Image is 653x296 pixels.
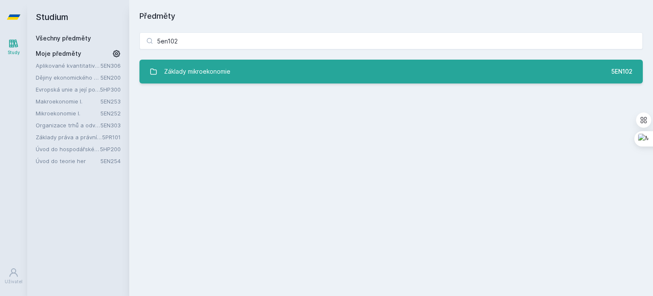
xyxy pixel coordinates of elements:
[36,109,100,118] a: Mikroekonomie I.
[36,61,100,70] a: Aplikované kvantitativní metody I
[2,34,26,60] a: Study
[164,63,230,80] div: Základy mikroekonomie
[100,146,121,152] a: 5HP200
[36,157,100,165] a: Úvod do teorie her
[139,32,643,49] input: Název nebo ident předmětu…
[36,133,102,141] a: Základy práva a právní nauky
[100,74,121,81] a: 5EN200
[100,86,121,93] a: 5HP300
[36,49,81,58] span: Moje předměty
[36,34,91,42] a: Všechny předměty
[611,67,633,76] div: 5EN102
[5,279,23,285] div: Uživatel
[36,97,100,106] a: Makroekonomie I.
[2,263,26,289] a: Uživatel
[102,134,121,141] a: 5PR101
[100,110,121,117] a: 5EN252
[8,49,20,56] div: Study
[100,62,121,69] a: 5EN306
[36,121,100,129] a: Organizace trhů a odvětví
[36,73,100,82] a: Dějiny ekonomického myšlení
[100,158,121,164] a: 5EN254
[36,85,100,94] a: Evropská unie a její politiky
[100,122,121,129] a: 5EN303
[139,10,643,22] h1: Předměty
[139,60,643,83] a: Základy mikroekonomie 5EN102
[100,98,121,105] a: 5EN253
[36,145,100,153] a: Úvod do hospodářské a sociální politiky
